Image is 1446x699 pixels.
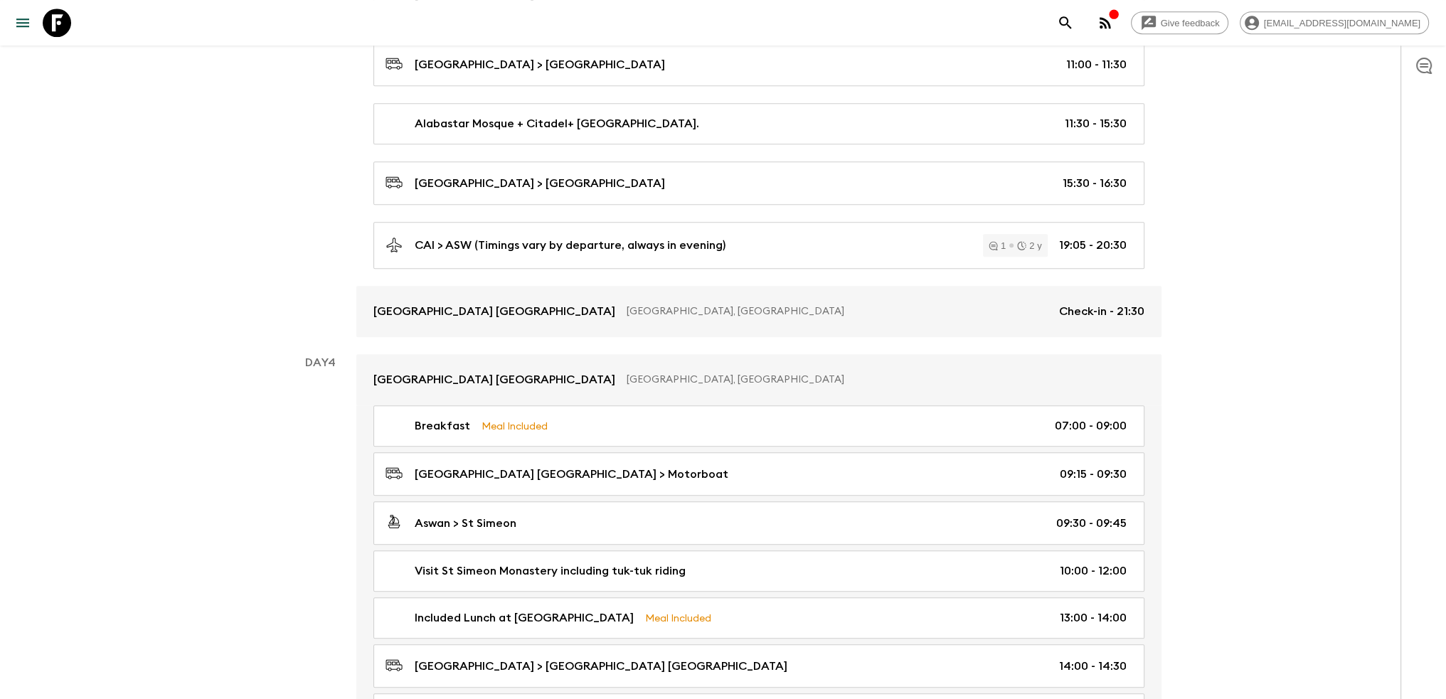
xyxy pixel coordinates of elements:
[1066,56,1127,73] p: 11:00 - 11:30
[1051,9,1080,37] button: search adventures
[645,610,711,626] p: Meal Included
[1055,417,1127,434] p: 07:00 - 09:00
[373,103,1144,144] a: Alabastar Mosque + Citadel+ [GEOGRAPHIC_DATA].11:30 - 15:30
[627,373,1133,387] p: [GEOGRAPHIC_DATA], [GEOGRAPHIC_DATA]
[373,405,1144,447] a: BreakfastMeal Included07:00 - 09:00
[415,115,699,132] p: Alabastar Mosque + Citadel+ [GEOGRAPHIC_DATA].
[1059,237,1127,254] p: 19:05 - 20:30
[9,9,37,37] button: menu
[415,175,665,192] p: [GEOGRAPHIC_DATA] > [GEOGRAPHIC_DATA]
[1059,658,1127,675] p: 14:00 - 14:30
[415,609,634,626] p: Included Lunch at [GEOGRAPHIC_DATA]
[373,43,1144,86] a: [GEOGRAPHIC_DATA] > [GEOGRAPHIC_DATA]11:00 - 11:30
[285,354,356,371] p: Day 4
[1060,466,1127,483] p: 09:15 - 09:30
[415,417,470,434] p: Breakfast
[1131,11,1228,34] a: Give feedback
[373,303,615,320] p: [GEOGRAPHIC_DATA] [GEOGRAPHIC_DATA]
[1240,11,1429,34] div: [EMAIL_ADDRESS][DOMAIN_NAME]
[1056,515,1127,532] p: 09:30 - 09:45
[1017,241,1041,250] div: 2 y
[415,466,728,483] p: [GEOGRAPHIC_DATA] [GEOGRAPHIC_DATA] > Motorboat
[1060,562,1127,580] p: 10:00 - 12:00
[373,501,1144,545] a: Aswan > St Simeon09:30 - 09:45
[989,241,1006,250] div: 1
[373,550,1144,592] a: Visit St Simeon Monastery including tuk-tuk riding10:00 - 12:00
[415,658,787,675] p: [GEOGRAPHIC_DATA] > [GEOGRAPHIC_DATA] [GEOGRAPHIC_DATA]
[373,452,1144,496] a: [GEOGRAPHIC_DATA] [GEOGRAPHIC_DATA] > Motorboat09:15 - 09:30
[356,354,1161,405] a: [GEOGRAPHIC_DATA] [GEOGRAPHIC_DATA][GEOGRAPHIC_DATA], [GEOGRAPHIC_DATA]
[373,371,615,388] p: [GEOGRAPHIC_DATA] [GEOGRAPHIC_DATA]
[1256,18,1428,28] span: [EMAIL_ADDRESS][DOMAIN_NAME]
[415,515,516,532] p: Aswan > St Simeon
[415,56,665,73] p: [GEOGRAPHIC_DATA] > [GEOGRAPHIC_DATA]
[1060,609,1127,626] p: 13:00 - 14:00
[415,562,686,580] p: Visit St Simeon Monastery including tuk-tuk riding
[1065,115,1127,132] p: 11:30 - 15:30
[1063,175,1127,192] p: 15:30 - 16:30
[415,237,725,254] p: CAI > ASW (Timings vary by departure, always in evening)
[1153,18,1228,28] span: Give feedback
[627,304,1048,319] p: [GEOGRAPHIC_DATA], [GEOGRAPHIC_DATA]
[482,418,548,434] p: Meal Included
[373,597,1144,639] a: Included Lunch at [GEOGRAPHIC_DATA]Meal Included13:00 - 14:00
[373,161,1144,205] a: [GEOGRAPHIC_DATA] > [GEOGRAPHIC_DATA]15:30 - 16:30
[356,286,1161,337] a: [GEOGRAPHIC_DATA] [GEOGRAPHIC_DATA][GEOGRAPHIC_DATA], [GEOGRAPHIC_DATA]Check-in - 21:30
[373,644,1144,688] a: [GEOGRAPHIC_DATA] > [GEOGRAPHIC_DATA] [GEOGRAPHIC_DATA]14:00 - 14:30
[1059,303,1144,320] p: Check-in - 21:30
[373,222,1144,269] a: CAI > ASW (Timings vary by departure, always in evening)12 y19:05 - 20:30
